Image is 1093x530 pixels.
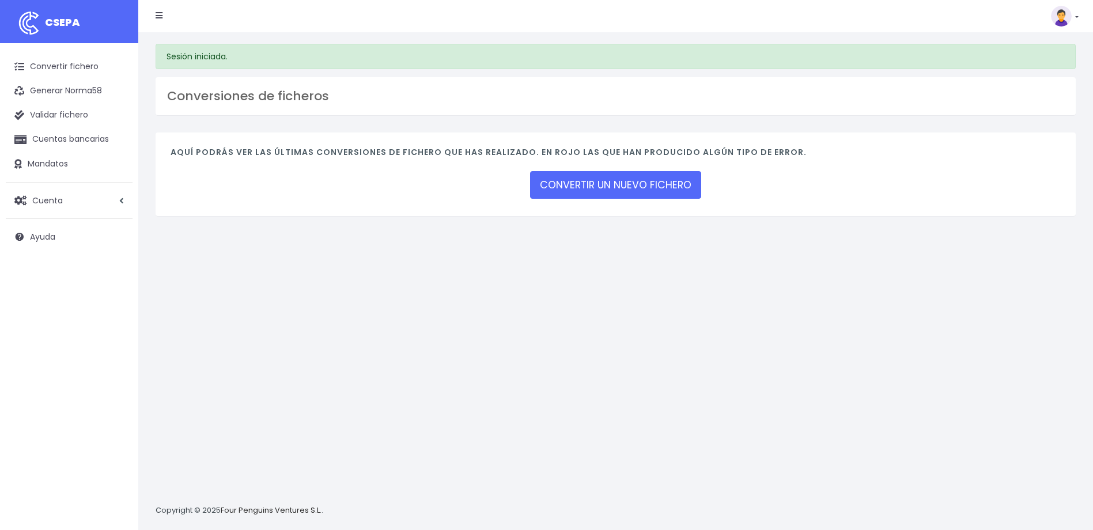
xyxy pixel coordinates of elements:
span: CSEPA [45,15,80,29]
a: Cuenta [6,188,133,213]
a: CONVERTIR UN NUEVO FICHERO [530,171,701,199]
img: logo [14,9,43,37]
a: Convertir fichero [6,55,133,79]
a: Validar fichero [6,103,133,127]
span: Ayuda [30,231,55,243]
span: Cuenta [32,194,63,206]
a: Mandatos [6,152,133,176]
a: Cuentas bancarias [6,127,133,152]
h4: Aquí podrás ver las últimas conversiones de fichero que has realizado. En rojo las que han produc... [171,147,1061,163]
div: Sesión iniciada. [156,44,1076,69]
p: Copyright © 2025 . [156,505,323,517]
a: Generar Norma58 [6,79,133,103]
img: profile [1051,6,1072,26]
h3: Conversiones de ficheros [167,89,1064,104]
a: Ayuda [6,225,133,249]
a: Four Penguins Ventures S.L. [221,505,322,516]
